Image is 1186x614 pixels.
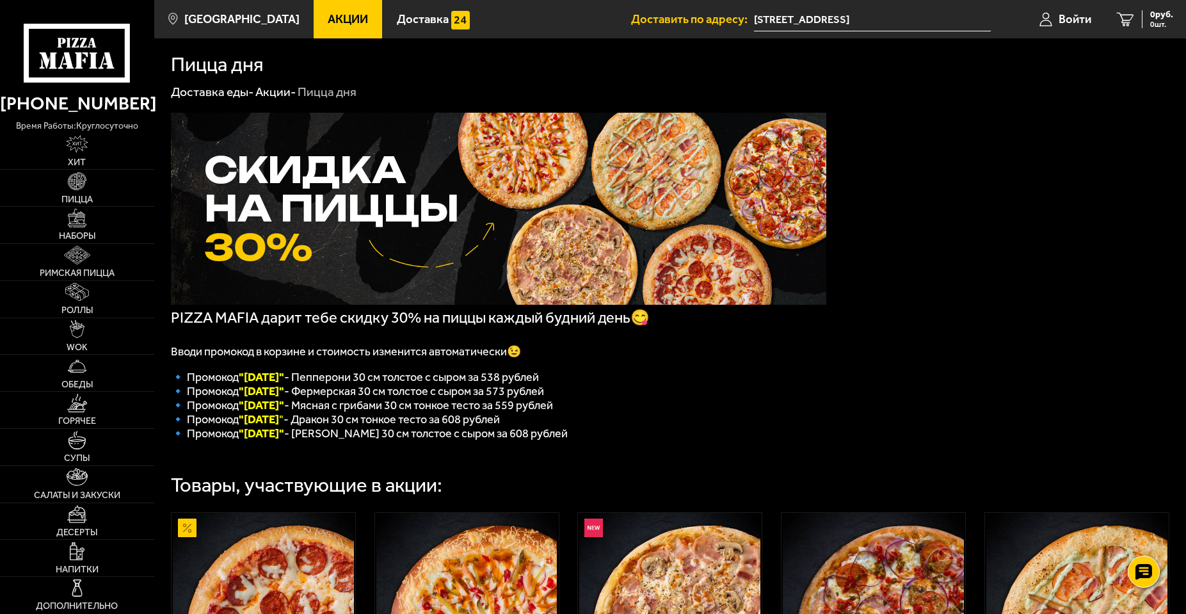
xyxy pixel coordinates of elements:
[171,55,263,75] h1: Пицца дня
[56,528,97,537] span: Десерты
[171,384,544,398] span: 🔹 Промокод - Фермерская 30 см толстое с сыром за 573 рублей
[171,398,553,412] span: 🔹 Промокод - Мясная с грибами 30 см тонкое тесто за 559 рублей
[239,412,279,426] b: "[DATE]
[171,426,568,440] span: 🔹 Промокод - [PERSON_NAME] 30 см толстое с сыром за 608 рублей
[451,11,470,29] img: 15daf4d41897b9f0e9f617042186c801.svg
[36,602,118,611] span: Дополнительно
[584,519,603,537] img: Новинка
[61,195,93,204] span: Пицца
[34,491,120,500] span: Салаты и закуски
[171,344,521,359] span: Вводи промокод в корзине и стоимость изменится автоматически😉
[64,454,90,463] span: Супы
[67,343,88,352] span: WOK
[239,398,284,412] font: "[DATE]"
[56,565,99,574] span: Напитки
[171,309,650,327] span: PIZZA MAFIA дарит тебе скидку 30% на пиццы каждый будний день😋
[1150,20,1173,28] span: 0 шт.
[255,85,296,99] a: Акции-
[239,370,284,384] font: "[DATE]"
[239,412,284,426] font: "
[171,370,539,384] span: 🔹 Промокод - Пепперони 30 см толстое с сыром за 538 рублей
[40,269,115,278] span: Римская пицца
[328,13,368,26] span: Акции
[58,417,96,426] span: Горячее
[171,476,442,496] div: Товары, участвующие в акции:
[171,85,253,99] a: Доставка еды-
[754,8,991,31] span: Санкт-Петербург, проспект Просвещения, 22к1
[1059,13,1091,26] span: Войти
[59,232,95,241] span: Наборы
[171,412,500,426] span: 🔹 Промокод - Дракон 30 см тонкое тесто за 608 рублей
[178,519,196,537] img: Акционный
[631,13,754,26] span: Доставить по адресу:
[397,13,449,26] span: Доставка
[171,113,826,305] img: 1024x1024
[68,158,86,167] span: Хит
[61,306,93,315] span: Роллы
[61,380,93,389] span: Обеды
[754,8,991,31] input: Ваш адрес доставки
[1150,10,1173,19] span: 0 руб.
[184,13,300,26] span: [GEOGRAPHIC_DATA]
[239,426,284,440] font: "[DATE]"
[239,384,284,398] font: "[DATE]"
[298,84,357,100] div: Пицца дня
